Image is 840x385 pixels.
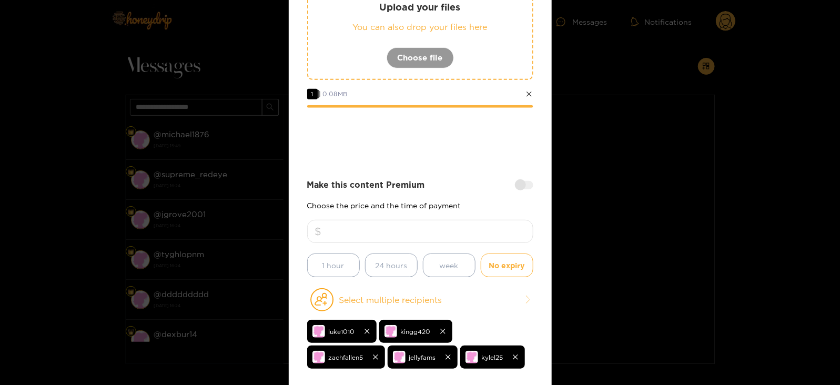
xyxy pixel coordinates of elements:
[312,325,325,338] img: no-avatar.png
[393,351,406,363] img: no-avatar.png
[481,254,533,277] button: No expiry
[329,21,511,33] p: You can also drop your files here
[482,351,503,363] span: kylel25
[489,259,525,271] span: No expiry
[365,254,418,277] button: 24 hours
[307,89,318,99] span: 1
[329,351,363,363] span: zachfallen5
[323,90,348,97] span: 0.08 MB
[312,351,325,363] img: no-avatar.png
[375,259,407,271] span: 24 hours
[387,47,454,68] button: Choose file
[401,326,431,338] span: kingg420
[409,351,436,363] span: jellyfams
[322,259,345,271] span: 1 hour
[329,1,511,13] p: Upload your files
[307,254,360,277] button: 1 hour
[329,326,355,338] span: luke1010
[423,254,475,277] button: week
[307,179,425,191] strong: Make this content Premium
[440,259,459,271] span: week
[307,201,533,209] p: Choose the price and the time of payment
[465,351,478,363] img: no-avatar.png
[384,325,397,338] img: no-avatar.png
[307,288,533,312] button: Select multiple recipients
